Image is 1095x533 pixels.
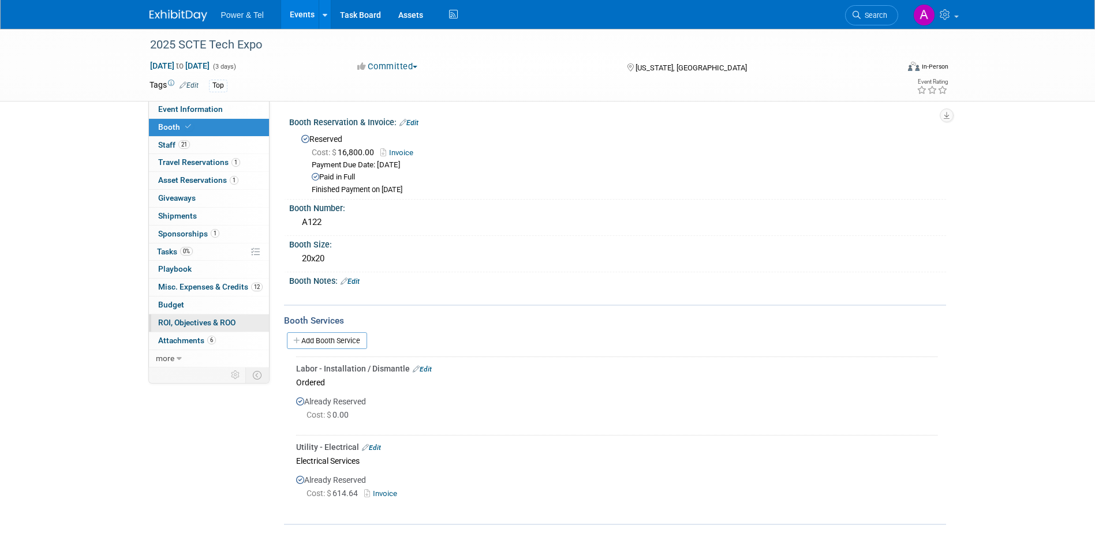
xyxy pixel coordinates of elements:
div: Booth Size: [289,236,946,250]
div: Event Rating [917,79,948,85]
span: 614.64 [307,489,362,498]
span: 1 [231,158,240,167]
a: Add Booth Service [287,332,367,349]
img: Alina Dorion [913,4,935,26]
a: more [149,350,269,367]
div: Utility - Electrical [296,441,937,453]
span: 0.00 [307,410,353,419]
span: Sponsorships [158,229,219,238]
td: Personalize Event Tab Strip [226,367,246,382]
span: Search [861,11,887,20]
span: Event Information [158,104,223,114]
div: Already Reserved [296,390,937,431]
div: Electrical Services [296,453,937,468]
div: Payment Due Date: [DATE] [312,160,937,171]
div: Labor - Installation / Dismantle [296,363,937,374]
a: Tasks0% [149,243,269,261]
a: Edit [341,277,360,286]
a: Attachments6 [149,332,269,350]
span: to [174,61,185,70]
span: Shipments [158,211,197,220]
img: ExhibitDay [150,10,207,21]
span: 16,800.00 [312,148,379,157]
span: ROI, Objectives & ROO [158,318,236,327]
td: Tags [150,79,199,92]
span: Asset Reservations [158,175,238,185]
span: 0% [180,247,193,256]
a: Staff21 [149,137,269,154]
div: Booth Services [284,314,946,327]
span: (3 days) [212,63,236,70]
a: Shipments [149,208,269,225]
span: 6 [207,336,216,344]
div: Already Reserved [296,468,937,510]
span: Power & Tel [221,10,264,20]
span: Staff [158,140,190,149]
div: 2025 SCTE Tech Expo [146,35,881,55]
span: Booth [158,122,193,132]
a: Sponsorships1 [149,226,269,243]
div: A122 [298,213,937,231]
a: Edit [413,365,432,373]
button: Committed [353,61,422,73]
div: Paid in Full [312,172,937,183]
i: Booth reservation complete [185,123,191,130]
div: In-Person [921,62,948,71]
span: Attachments [158,336,216,345]
span: 1 [230,176,238,185]
span: 1 [211,229,219,238]
span: 21 [178,140,190,149]
span: Tasks [157,247,193,256]
a: Budget [149,296,269,314]
a: Invoice [380,148,419,157]
a: Edit [399,119,418,127]
span: Playbook [158,264,192,273]
span: Cost: $ [312,148,338,157]
a: Misc. Expenses & Credits12 [149,279,269,296]
span: Cost: $ [307,410,332,419]
span: Travel Reservations [158,157,240,167]
div: Booth Notes: [289,272,946,287]
span: Cost: $ [307,489,332,498]
a: Playbook [149,261,269,278]
a: Event Information [149,101,269,118]
div: Reserved [298,130,937,196]
div: 20x20 [298,250,937,268]
td: Toggle Event Tabs [245,367,269,382]
img: Format-Inperson.png [908,62,920,71]
a: Invoice [364,489,402,498]
a: Edit [180,81,199,89]
div: Booth Number: [289,200,946,214]
div: Top [209,80,227,92]
a: Edit [362,444,381,452]
a: Search [845,5,898,25]
span: Giveaways [158,193,196,202]
div: Ordered [296,374,937,390]
div: Booth Reservation & Invoice: [289,114,946,129]
span: more [156,354,174,363]
div: Finished Payment on [DATE] [312,185,937,195]
span: [DATE] [DATE] [150,61,210,71]
span: Misc. Expenses & Credits [158,282,263,291]
a: Giveaways [149,190,269,207]
a: Asset Reservations1 [149,172,269,189]
span: 12 [251,283,263,291]
a: Booth [149,119,269,136]
span: [US_STATE], [GEOGRAPHIC_DATA] [636,63,747,72]
a: ROI, Objectives & ROO [149,314,269,332]
span: Budget [158,300,184,309]
a: Travel Reservations1 [149,154,269,171]
div: Event Format [830,60,949,77]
